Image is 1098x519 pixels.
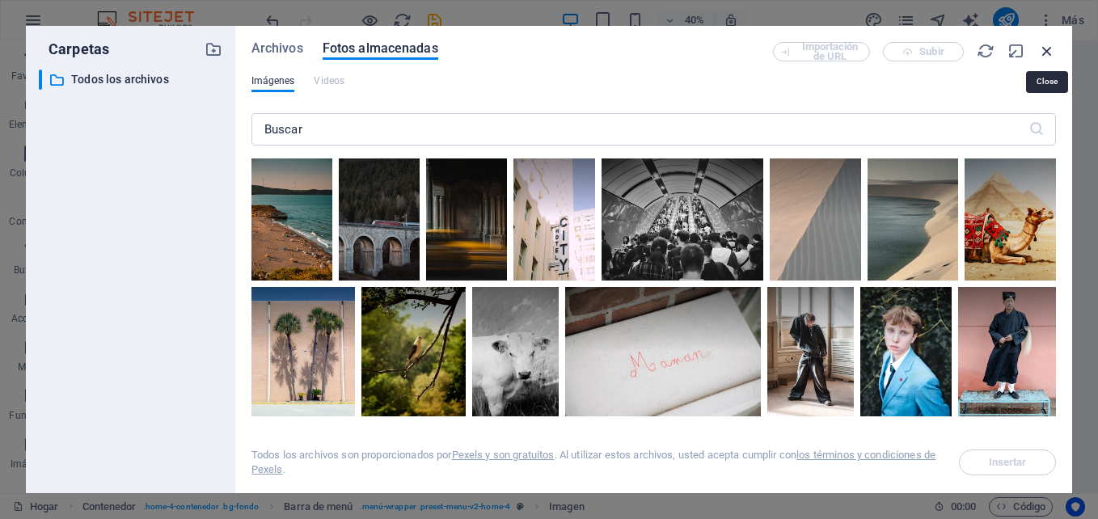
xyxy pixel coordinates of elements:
[251,71,295,91] span: Imágenes
[205,40,222,58] i: Create new folder
[959,449,1056,475] span: Select a file first
[1007,42,1025,60] i: Minimize
[314,71,344,91] span: This file type is not supported by this element
[39,70,42,90] div: ​
[39,39,109,60] p: Carpetas
[251,448,940,477] div: Todos los archivos son proporcionados por . Al utilizar estos archivos, usted acepta cumplir con .
[323,39,438,58] span: Fotos almacenadas
[452,449,555,461] a: Pexels y son gratuitos
[251,39,303,58] span: Archivos
[251,113,1028,146] input: Buscar
[977,42,995,60] i: Reload
[71,70,192,89] p: Todos los archivos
